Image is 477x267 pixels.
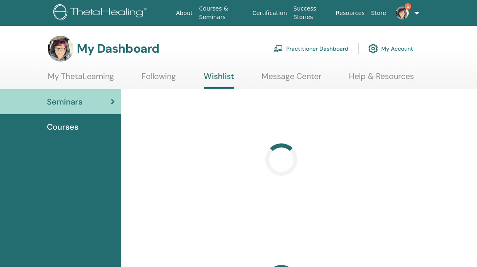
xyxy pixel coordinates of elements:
[48,71,114,87] a: My ThetaLearning
[204,71,234,89] a: Wishlist
[77,41,159,56] h3: My Dashboard
[396,6,409,19] img: default.jpg
[368,40,413,58] a: My Account
[173,6,196,21] a: About
[368,6,389,21] a: Store
[249,6,290,21] a: Certification
[273,40,348,58] a: Practitioner Dashboard
[405,3,411,10] span: 5
[196,1,249,25] a: Courses & Seminars
[141,71,176,87] a: Following
[290,1,333,25] a: Success Stories
[262,71,321,87] a: Message Center
[47,96,82,108] span: Seminars
[273,45,283,52] img: chalkboard-teacher.svg
[53,4,150,22] img: logo.png
[48,36,74,62] img: default.jpg
[349,71,414,87] a: Help & Resources
[368,42,378,56] img: cog.svg
[333,6,368,21] a: Resources
[47,121,78,133] span: Courses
